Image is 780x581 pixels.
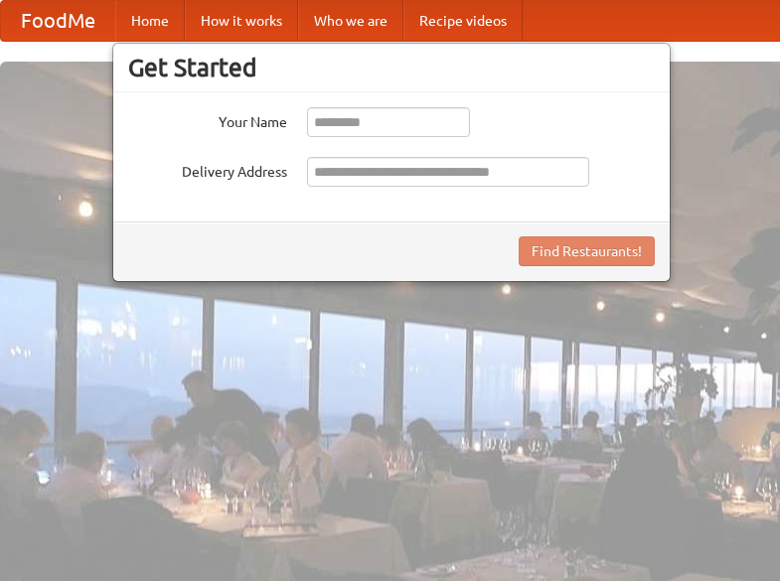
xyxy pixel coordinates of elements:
[128,53,655,82] h3: Get Started
[298,1,403,41] a: Who we are
[128,107,287,132] label: Your Name
[1,1,115,41] a: FoodMe
[115,1,185,41] a: Home
[403,1,523,41] a: Recipe videos
[519,236,655,266] button: Find Restaurants!
[128,157,287,182] label: Delivery Address
[185,1,298,41] a: How it works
